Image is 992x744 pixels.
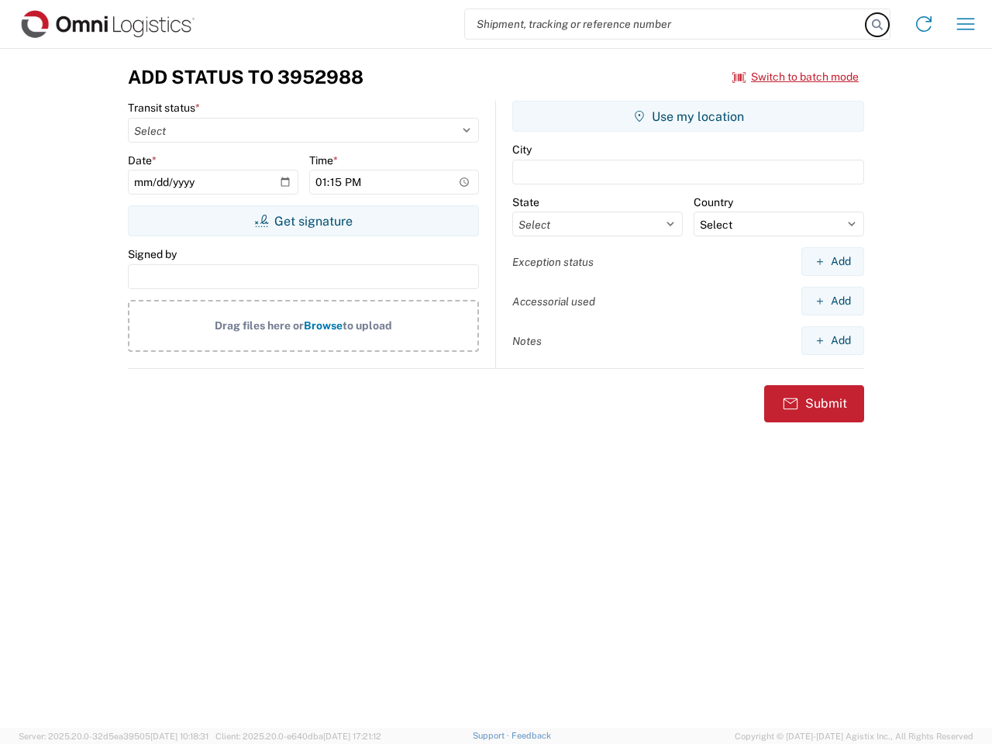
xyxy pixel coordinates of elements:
[343,319,392,332] span: to upload
[473,731,511,740] a: Support
[128,101,200,115] label: Transit status
[465,9,866,39] input: Shipment, tracking or reference number
[19,732,208,741] span: Server: 2025.20.0-32d5ea39505
[128,66,363,88] h3: Add Status to 3952988
[732,64,859,90] button: Switch to batch mode
[801,326,864,355] button: Add
[512,195,539,209] label: State
[512,334,542,348] label: Notes
[512,294,595,308] label: Accessorial used
[323,732,381,741] span: [DATE] 17:21:12
[304,319,343,332] span: Browse
[512,143,532,157] label: City
[735,729,973,743] span: Copyright © [DATE]-[DATE] Agistix Inc., All Rights Reserved
[512,101,864,132] button: Use my location
[694,195,733,209] label: Country
[215,319,304,332] span: Drag files here or
[801,287,864,315] button: Add
[128,153,157,167] label: Date
[764,385,864,422] button: Submit
[150,732,208,741] span: [DATE] 10:18:31
[128,205,479,236] button: Get signature
[309,153,338,167] label: Time
[128,247,177,261] label: Signed by
[511,731,551,740] a: Feedback
[801,247,864,276] button: Add
[512,255,594,269] label: Exception status
[215,732,381,741] span: Client: 2025.20.0-e640dba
